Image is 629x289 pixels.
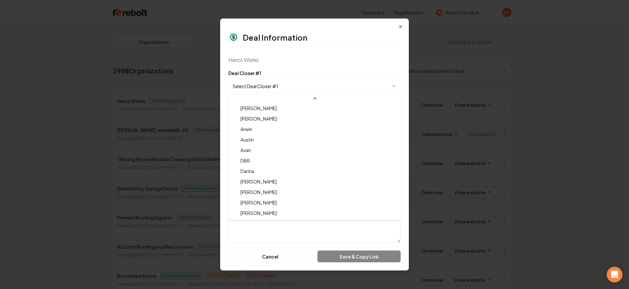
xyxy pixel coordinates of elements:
span: DBR [240,158,250,164]
span: Arwin [240,126,252,132]
span: Austin [240,137,254,143]
span: Avan [240,147,251,153]
span: [PERSON_NAME] [240,210,277,216]
span: [PERSON_NAME] [240,105,277,111]
span: [PERSON_NAME] [240,189,277,195]
span: [PERSON_NAME] [240,200,277,205]
span: [PERSON_NAME] [240,179,277,184]
span: Darina [240,168,254,174]
span: [PERSON_NAME] [240,116,277,122]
